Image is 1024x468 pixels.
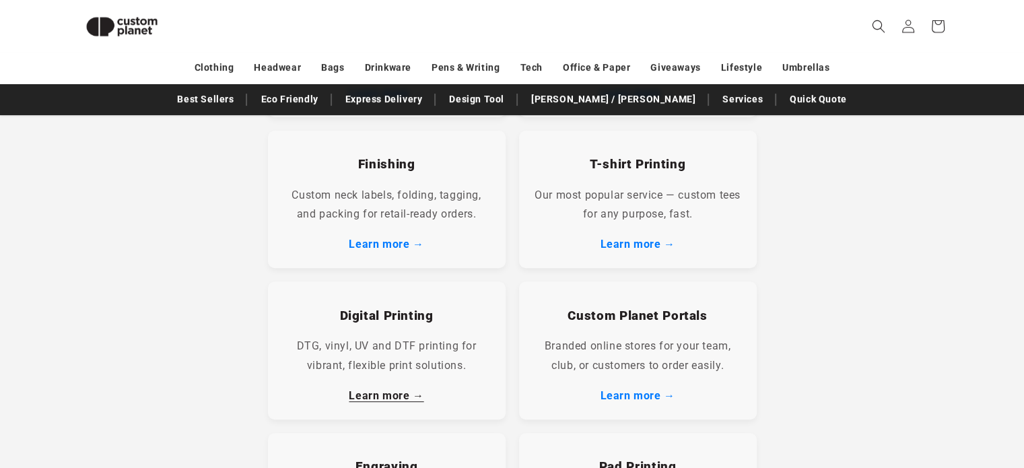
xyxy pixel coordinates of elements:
a: Learn more → [349,238,423,250]
a: Services [716,88,770,111]
a: Office & Paper [563,56,630,79]
a: Lifestyle [721,56,762,79]
p: DTG, vinyl, UV and DTF printing for vibrant, flexible print solutions. [281,337,492,376]
a: Umbrellas [782,56,829,79]
p: Branded online stores for your team, club, or customers to order easily. [533,337,743,376]
a: Bags [321,56,344,79]
a: Pens & Writing [432,56,500,79]
a: Best Sellers [170,88,240,111]
h3: T-shirt Printing [533,156,743,172]
a: [PERSON_NAME] / [PERSON_NAME] [524,88,702,111]
a: Headwear [254,56,301,79]
a: Drinkware [365,56,411,79]
a: Eco Friendly [254,88,325,111]
a: Learn more → [600,238,675,250]
h3: Custom Planet Portals [533,308,743,324]
h3: Digital Printing [281,308,492,324]
p: Our most popular service — custom tees for any purpose, fast. [533,186,743,225]
a: Learn more → [600,389,675,402]
p: Custom neck labels, folding, tagging, and packing for retail-ready orders. [281,186,492,225]
summary: Search [864,11,893,41]
a: Express Delivery [339,88,430,111]
a: Design Tool [442,88,511,111]
a: Learn more → [349,389,423,402]
img: Custom Planet [75,5,169,48]
iframe: Chat Widget [799,323,1024,468]
h3: Finishing [281,156,492,172]
a: Clothing [195,56,234,79]
a: Giveaways [650,56,700,79]
a: Tech [520,56,542,79]
a: Quick Quote [783,88,854,111]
